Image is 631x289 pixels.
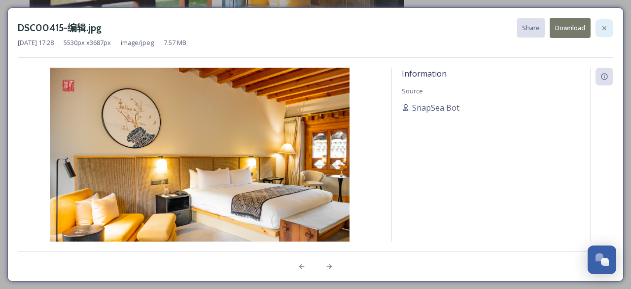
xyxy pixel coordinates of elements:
span: 5530 px x 3687 px [64,38,111,47]
img: 17GU8PUInAOFgCb3lbjnTo_0Bc8K03am-.jpg [18,68,382,268]
span: Source [402,86,423,95]
span: image/jpeg [121,38,154,47]
button: Open Chat [588,246,616,274]
span: SnapSea Bot [412,102,459,114]
h3: DSC00415-编辑.jpg [18,21,102,35]
button: Download [550,18,591,38]
span: Information [402,68,447,79]
span: 7.57 MB [164,38,186,47]
button: Share [517,18,545,38]
span: [DATE] 17:28 [18,38,54,47]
